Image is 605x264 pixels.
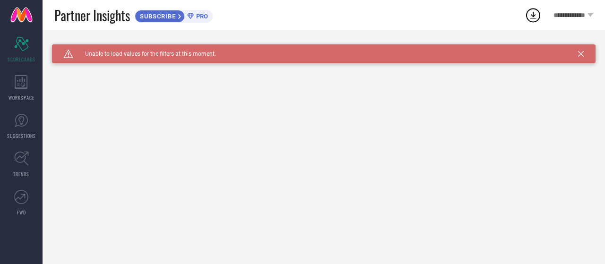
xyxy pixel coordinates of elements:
span: Partner Insights [54,6,130,25]
span: SCORECARDS [8,56,35,63]
div: Unable to load filters at this moment. Please try later. [52,44,596,52]
span: Unable to load values for the filters at this moment. [73,51,216,57]
span: PRO [194,13,208,20]
div: Open download list [525,7,542,24]
span: TRENDS [13,170,29,178]
span: FWD [17,209,26,216]
span: SUBSCRIBE [135,13,178,20]
span: SUGGESTIONS [7,132,36,139]
span: WORKSPACE [9,94,35,101]
a: SUBSCRIBEPRO [135,8,213,23]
